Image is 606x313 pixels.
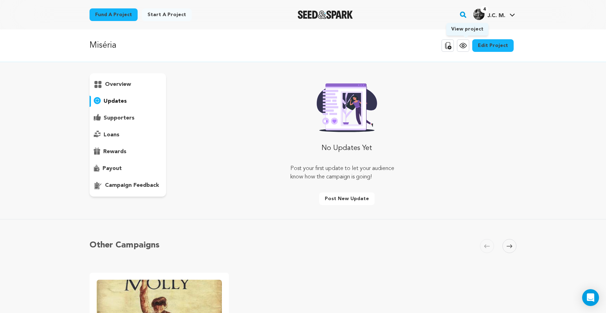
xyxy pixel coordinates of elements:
[105,181,159,190] p: campaign feedback
[472,39,514,52] a: Edit Project
[473,9,505,20] div: J.C. M.'s Profile
[90,129,166,141] button: loans
[90,163,166,174] button: payout
[104,114,134,122] p: supporters
[90,8,138,21] a: Fund a project
[104,97,127,106] p: updates
[290,164,403,181] p: Post your first update to let your audience know how the campaign is going!
[319,192,375,205] button: Post new update
[90,180,166,191] button: campaign feedback
[90,96,166,107] button: updates
[90,39,117,52] p: Miséria
[90,239,159,252] h5: Other Campaigns
[90,113,166,124] button: supporters
[105,80,131,89] p: overview
[298,11,353,19] a: Seed&Spark Homepage
[472,7,516,20] a: J.C. M.'s Profile
[90,146,166,157] button: rewards
[103,148,126,156] p: rewards
[104,131,119,139] p: loans
[480,6,488,13] span: 4
[90,79,166,90] button: overview
[473,9,485,20] img: 1a356de7224ab4ba.jpg
[472,7,516,22] span: J.C. M.'s Profile
[103,164,122,173] p: payout
[322,143,372,153] p: No Updates Yet
[298,11,353,19] img: Seed&Spark Logo Dark Mode
[142,8,192,21] a: Start a project
[582,289,599,306] div: Open Intercom Messenger
[311,79,383,132] img: Seed&Spark Rafiki Image
[487,13,505,19] span: J.C. M.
